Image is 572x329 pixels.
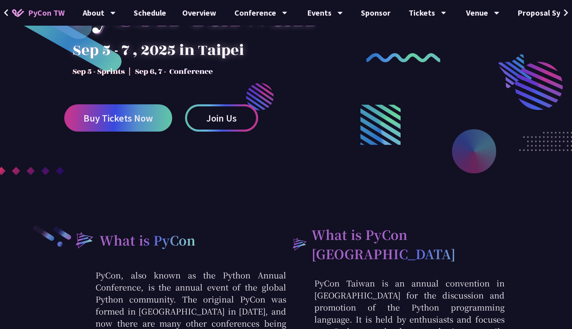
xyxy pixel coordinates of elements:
[12,9,24,17] img: Home icon of PyCon TW 2025
[185,104,258,132] a: Join Us
[64,104,172,132] a: Buy Tickets Now
[67,225,100,255] img: heading-bullet
[83,113,153,123] span: Buy Tickets Now
[28,7,65,19] span: PyCon TW
[4,3,73,23] a: PyCon TW
[286,232,311,256] img: heading-bullet
[100,230,195,250] h2: What is PyCon
[206,113,237,123] span: Join Us
[366,53,440,62] img: curly-2.e802c9f.png
[311,225,505,263] h2: What is PyCon [GEOGRAPHIC_DATA]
